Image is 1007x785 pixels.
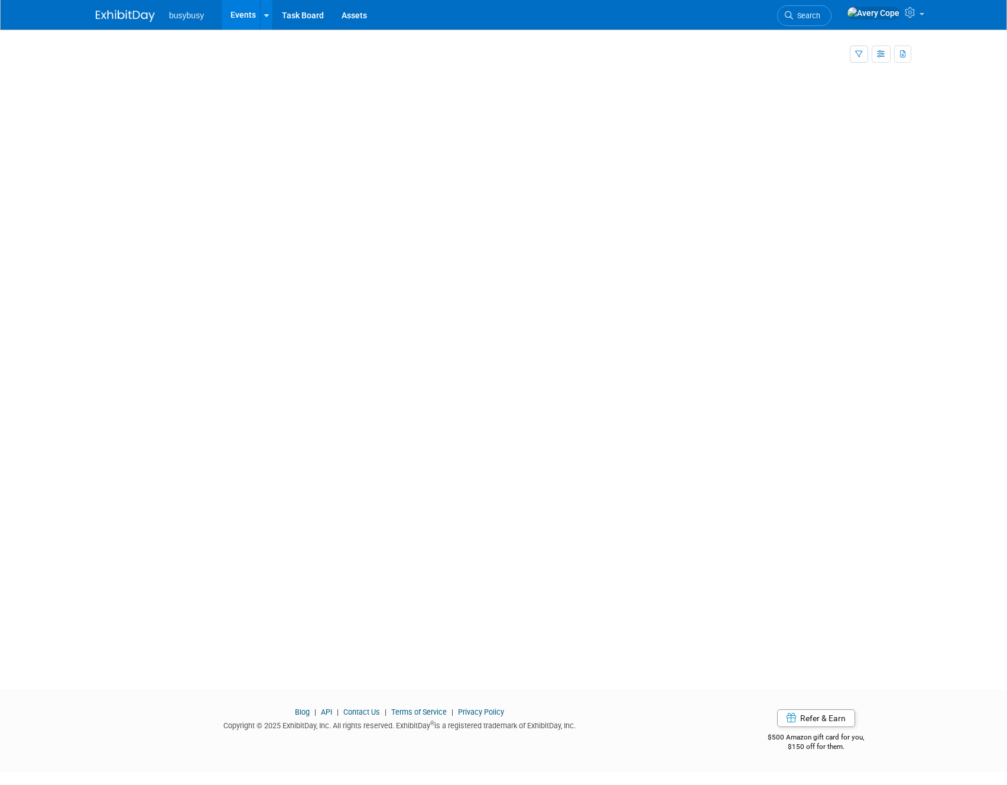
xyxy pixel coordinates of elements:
a: Search [777,5,831,26]
span: Search [793,11,820,20]
a: Privacy Policy [458,708,504,716]
a: API [321,708,332,716]
span: | [449,708,456,716]
div: $150 off for them. [721,742,912,752]
span: | [311,708,319,716]
span: | [334,708,342,716]
a: Refer & Earn [777,709,855,727]
div: $500 Amazon gift card for you, [721,725,912,752]
div: Copyright © 2025 ExhibitDay, Inc. All rights reserved. ExhibitDay is a registered trademark of Ex... [96,718,703,731]
span: | [382,708,389,716]
a: Blog [295,708,310,716]
sup: ® [430,720,434,726]
img: ExhibitDay [96,10,155,22]
span: busybusy [169,11,204,20]
img: Avery Cope [847,7,900,20]
a: Terms of Service [391,708,447,716]
a: Contact Us [343,708,380,716]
